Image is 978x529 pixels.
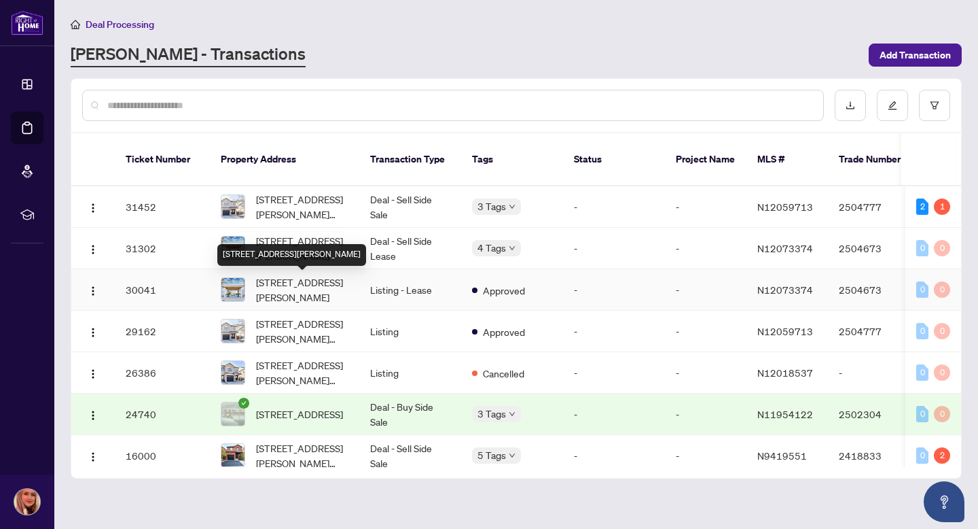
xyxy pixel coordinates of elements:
span: edit [888,101,897,110]
td: - [665,352,746,394]
span: Deal Processing [86,18,154,31]
div: 0 [934,240,950,256]
img: thumbnail-img [221,320,244,343]
td: - [665,311,746,352]
img: Logo [88,451,98,462]
span: down [509,245,515,252]
td: - [828,352,923,394]
img: thumbnail-img [221,361,244,384]
td: - [563,394,665,435]
img: Logo [88,369,98,379]
span: 3 Tags [477,199,506,214]
span: N12018537 [757,366,813,379]
span: Approved [483,283,525,298]
td: - [563,228,665,269]
td: 24740 [115,394,210,435]
div: 0 [916,240,928,256]
span: Cancelled [483,366,524,381]
td: - [665,435,746,477]
span: home [71,20,80,29]
div: 2 [916,199,928,215]
td: - [563,186,665,228]
img: logo [11,10,43,35]
td: Deal - Sell Side Sale [359,186,461,228]
span: down [509,411,515,417]
th: Transaction Type [359,133,461,186]
img: thumbnail-img [221,278,244,301]
img: Profile Icon [14,489,40,515]
span: Add Transaction [880,44,951,66]
button: Logo [82,237,104,259]
td: Deal - Sell Side Lease [359,228,461,269]
th: Status [563,133,665,186]
td: - [665,186,746,228]
div: 0 [916,323,928,339]
td: - [563,435,665,477]
td: 31452 [115,186,210,228]
button: edit [877,90,908,121]
button: Logo [82,279,104,301]
span: 5 Tags [477,447,506,463]
span: [STREET_ADDRESS][PERSON_NAME] [256,233,348,263]
img: Logo [88,244,98,255]
td: 2418833 [828,435,923,477]
button: Logo [82,445,104,466]
span: download [846,101,855,110]
span: [STREET_ADDRESS] [256,407,343,422]
td: - [665,269,746,311]
td: - [563,311,665,352]
span: N12073374 [757,242,813,254]
td: - [665,228,746,269]
div: 0 [934,281,950,298]
th: Trade Number [828,133,923,186]
span: [STREET_ADDRESS][PERSON_NAME][PERSON_NAME] [256,192,348,222]
img: thumbnail-img [221,237,244,260]
div: 0 [916,364,928,381]
span: 4 Tags [477,240,506,256]
img: thumbnail-img [221,195,244,218]
img: thumbnail-img [221,403,244,426]
td: 2504777 [828,311,923,352]
td: Deal - Sell Side Sale [359,435,461,477]
span: down [509,203,515,210]
div: 0 [934,406,950,422]
td: 2504673 [828,269,923,311]
th: Ticket Number [115,133,210,186]
span: N12059713 [757,325,813,337]
div: 0 [934,323,950,339]
span: [STREET_ADDRESS][PERSON_NAME][PERSON_NAME] [256,441,348,471]
img: Logo [88,410,98,421]
div: 1 [934,199,950,215]
a: [PERSON_NAME] - Transactions [71,43,306,67]
span: N12059713 [757,201,813,213]
img: Logo [88,286,98,296]
img: Logo [88,203,98,214]
th: Project Name [665,133,746,186]
th: Tags [461,133,563,186]
td: - [563,352,665,394]
td: 2504673 [828,228,923,269]
th: Property Address [210,133,359,186]
td: - [665,394,746,435]
span: Approved [483,324,525,339]
span: N12073374 [757,284,813,296]
span: filter [930,101,939,110]
button: Logo [82,362,104,383]
div: 2 [934,447,950,464]
td: Listing [359,352,461,394]
img: Logo [88,327,98,338]
td: 29162 [115,311,210,352]
div: 0 [916,406,928,422]
button: Logo [82,403,104,425]
span: [STREET_ADDRESS][PERSON_NAME][PERSON_NAME] [256,358,348,388]
td: Deal - Buy Side Sale [359,394,461,435]
span: down [509,452,515,459]
button: download [835,90,866,121]
td: - [563,269,665,311]
td: 2502304 [828,394,923,435]
div: 0 [934,364,950,381]
button: filter [919,90,950,121]
button: Add Transaction [869,44,962,67]
div: 0 [916,281,928,298]
span: N9419551 [757,449,807,462]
